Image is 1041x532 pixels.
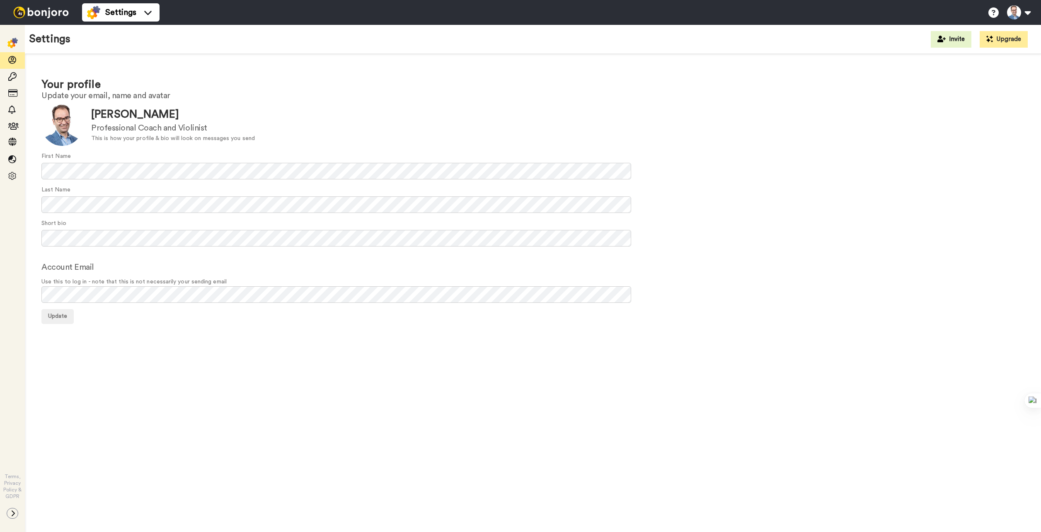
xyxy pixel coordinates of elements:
[7,38,18,48] img: settings-colored.svg
[41,219,66,228] label: Short bio
[87,6,100,19] img: settings-colored.svg
[980,31,1028,48] button: Upgrade
[41,261,94,273] label: Account Email
[91,122,255,134] div: Professional Coach and Violinist
[41,79,1024,91] h1: Your profile
[41,278,1024,286] span: Use this to log in - note that this is not necessarily your sending email
[29,33,70,45] h1: Settings
[41,309,74,324] button: Update
[10,7,72,18] img: bj-logo-header-white.svg
[91,107,255,122] div: [PERSON_NAME]
[48,313,67,319] span: Update
[41,152,71,161] label: First Name
[91,134,255,143] div: This is how your profile & bio will look on messages you send
[931,31,971,48] button: Invite
[41,186,70,194] label: Last Name
[41,91,1024,100] h2: Update your email, name and avatar
[105,7,136,18] span: Settings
